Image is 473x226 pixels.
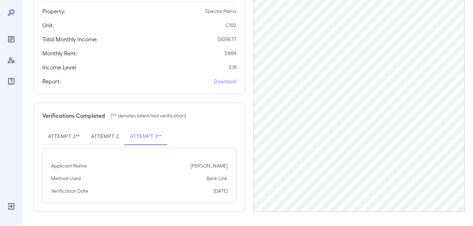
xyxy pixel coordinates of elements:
[224,50,236,57] p: $ 1699
[225,22,236,29] p: C102
[51,175,81,182] p: Method Used
[6,55,17,66] div: Manage Users
[6,201,17,212] div: Log Out
[42,49,77,57] h5: Monthly Rent:
[214,78,236,85] a: Download
[51,162,87,169] p: Applicant Name
[51,187,88,194] p: Verification Date
[6,76,17,87] div: FAQ
[190,162,228,169] p: [PERSON_NAME]
[42,63,77,71] h5: Income Level:
[42,128,85,145] button: Attempt 1**
[42,21,54,29] h5: Unit:
[205,8,236,15] p: Spectra Palms
[6,34,17,45] div: Reports
[214,187,228,194] p: [DATE]
[124,128,167,145] button: Attempt 3**
[229,64,236,71] p: 3.18
[217,36,236,43] p: $ 5398.77
[42,111,105,120] h5: Verifications Completed
[42,77,61,85] h5: Report:
[85,128,124,145] button: Attempt 2
[42,7,65,15] h5: Property:
[42,35,98,43] h5: Total Monthly Income:
[207,175,228,182] p: Bank Link
[111,112,186,119] p: (** denotes latest/last verification)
